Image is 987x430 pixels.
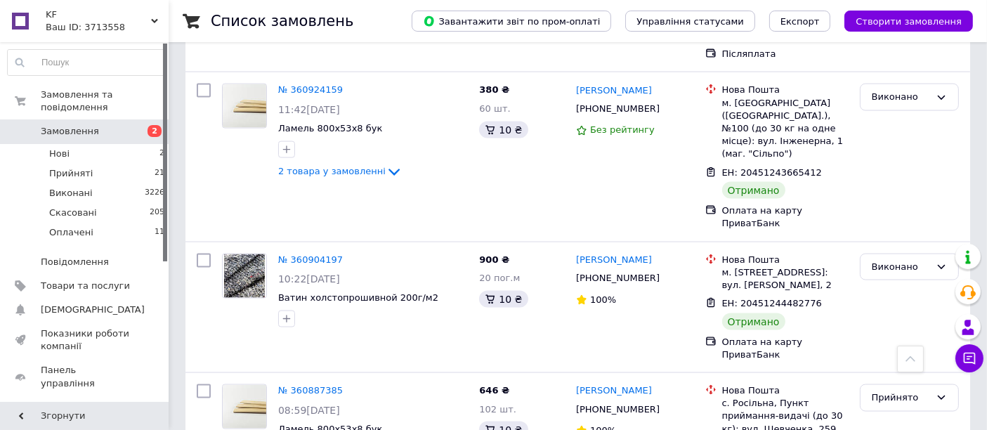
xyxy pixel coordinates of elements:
[8,50,165,75] input: Пошук
[222,84,267,129] a: Фото товару
[576,84,652,98] a: [PERSON_NAME]
[872,260,930,275] div: Виконано
[573,100,662,118] div: [PHONE_NUMBER]
[224,254,266,298] img: Фото товару
[479,84,509,95] span: 380 ₴
[844,11,973,32] button: Створити замовлення
[722,84,849,96] div: Нова Пошта
[41,125,99,138] span: Замовлення
[722,336,849,361] div: Оплата на карту ПриватБанк
[49,148,70,160] span: Нові
[722,204,849,230] div: Оплата на карту ПриватБанк
[278,84,343,95] a: № 360924159
[155,226,164,239] span: 11
[41,401,77,414] span: Відгуки
[722,313,785,330] div: Отримано
[423,15,600,27] span: Завантажити звіт по пром-оплаті
[278,167,386,177] span: 2 товара у замовленні
[41,304,145,316] span: [DEMOGRAPHIC_DATA]
[479,273,520,283] span: 20 пог.м
[49,187,93,200] span: Виконані
[49,226,93,239] span: Оплачені
[856,16,962,27] span: Створити замовлення
[46,8,151,21] span: KF
[159,148,164,160] span: 2
[636,16,744,27] span: Управління статусами
[155,167,164,180] span: 21
[222,384,267,429] a: Фото товару
[830,15,973,26] a: Створити замовлення
[872,391,930,405] div: Прийнято
[211,13,353,30] h1: Список замовлень
[479,122,528,138] div: 10 ₴
[722,254,849,266] div: Нова Пошта
[479,385,509,396] span: 646 ₴
[479,103,510,114] span: 60 шт.
[41,89,169,114] span: Замовлення та повідомлення
[278,104,340,115] span: 11:42[DATE]
[278,166,403,176] a: 2 товара у замовленні
[145,187,164,200] span: 3226
[722,182,785,199] div: Отримано
[722,266,849,292] div: м. [STREET_ADDRESS]: вул. [PERSON_NAME], 2
[49,167,93,180] span: Прийняті
[223,385,266,429] img: Фото товару
[278,123,382,133] a: Ламель 800х53х8 бук
[479,291,528,308] div: 10 ₴
[278,254,343,265] a: № 360904197
[46,21,169,34] div: Ваш ID: 3713558
[278,405,340,416] span: 08:59[DATE]
[223,84,266,128] img: Фото товару
[576,254,652,267] a: [PERSON_NAME]
[769,11,831,32] button: Експорт
[278,385,343,396] a: № 360887385
[576,384,652,398] a: [PERSON_NAME]
[278,292,438,303] a: Ватин холстопрошивной 200г/м2
[479,404,516,415] span: 102 шт.
[722,167,822,178] span: ЕН: 20451243665412
[148,125,162,137] span: 2
[872,90,930,105] div: Виконано
[278,273,340,285] span: 10:22[DATE]
[573,400,662,419] div: [PHONE_NUMBER]
[722,298,822,308] span: ЕН: 20451244482776
[222,254,267,299] a: Фото товару
[412,11,611,32] button: Завантажити звіт по пром-оплаті
[722,384,849,397] div: Нова Пошта
[780,16,820,27] span: Експорт
[573,269,662,287] div: [PHONE_NUMBER]
[590,294,616,305] span: 100%
[955,344,983,372] button: Чат з покупцем
[625,11,755,32] button: Управління статусами
[41,327,130,353] span: Показники роботи компанії
[590,124,655,135] span: Без рейтингу
[41,364,130,389] span: Панель управління
[722,48,849,60] div: Післяплата
[150,207,164,219] span: 205
[722,97,849,161] div: м. [GEOGRAPHIC_DATA] ([GEOGRAPHIC_DATA].), №100 (до 30 кг на одне місце): вул. Інженерна, 1 (маг....
[41,280,130,292] span: Товари та послуги
[49,207,97,219] span: Скасовані
[479,254,509,265] span: 900 ₴
[41,256,109,268] span: Повідомлення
